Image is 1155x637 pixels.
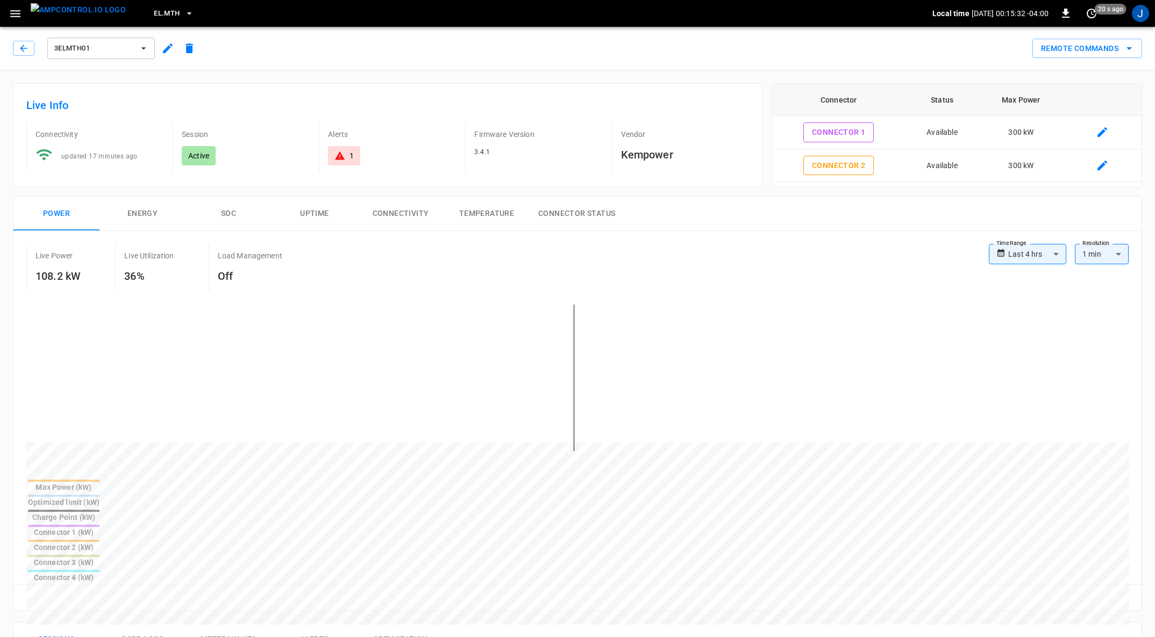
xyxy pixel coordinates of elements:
div: remote commands options [1032,39,1142,59]
button: EL.MTH [149,3,198,24]
button: Remote Commands [1032,39,1142,59]
td: 300 kW [979,149,1063,183]
p: Active [188,150,209,161]
h6: Live Info [26,97,750,114]
button: Temperature [444,197,530,231]
p: Alerts [328,129,457,140]
button: Energy [99,197,186,231]
p: Local time [932,8,969,19]
h6: Off [218,267,282,285]
p: Live Power [35,250,73,261]
button: Connector Status [530,197,624,231]
table: connector table [772,84,1142,248]
button: set refresh interval [1083,5,1100,22]
td: Available [906,116,979,149]
th: Connector [772,84,906,116]
p: Live Utilization [124,250,174,261]
label: Time Range [996,239,1026,248]
span: 20 s ago [1095,4,1127,15]
p: Load Management [218,250,282,261]
button: Connector 1 [803,122,874,142]
div: profile-icon [1132,5,1149,22]
p: [DATE] 00:15:32 -04:00 [972,8,1049,19]
td: 300 kW [979,116,1063,149]
label: Resolution [1082,239,1109,248]
div: Last 4 hrs [1008,244,1066,264]
th: Max Power [979,84,1063,116]
span: 3ELMTH01 [54,42,134,55]
h6: Kempower [621,146,750,163]
img: ampcontrol.io logo [31,3,126,17]
button: 3ELMTH01 [47,38,155,59]
h6: 108.2 kW [35,267,81,285]
p: Vendor [621,129,750,140]
button: Uptime [272,197,358,231]
button: Connectivity [358,197,444,231]
span: 3.4.1 [474,148,490,156]
p: Firmware Version [474,129,603,140]
td: 300 kW [979,182,1063,215]
div: 1 min [1075,244,1129,264]
td: Available [906,182,979,215]
button: Power [13,197,99,231]
td: Available [906,149,979,183]
button: Connector 2 [803,156,874,176]
span: updated 17 minutes ago [61,153,138,160]
span: EL.MTH [154,8,180,20]
p: Session [182,129,310,140]
div: 1 [350,150,354,161]
button: SOC [186,197,272,231]
p: Connectivity [35,129,164,140]
th: Status [906,84,979,116]
h6: 36% [124,267,174,285]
